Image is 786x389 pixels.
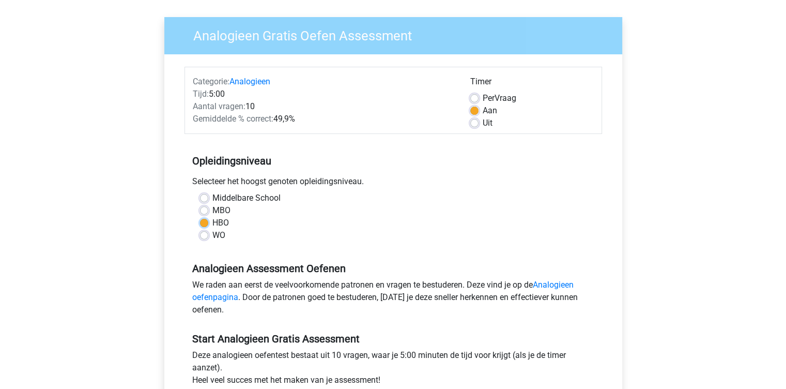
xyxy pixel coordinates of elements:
[193,114,273,124] span: Gemiddelde % correct:
[192,151,594,171] h5: Opleidingsniveau
[181,24,614,44] h3: Analogieen Gratis Oefen Assessment
[212,204,230,217] label: MBO
[184,279,602,320] div: We raden aan eerst de veelvoorkomende patronen en vragen te bestuderen. Deze vind je op de . Door...
[193,77,229,86] span: Categorie:
[192,333,594,345] h5: Start Analogieen Gratis Assessment
[193,89,209,99] span: Tijd:
[193,101,245,111] span: Aantal vragen:
[483,104,497,117] label: Aan
[184,175,602,192] div: Selecteer het hoogst genoten opleidingsniveau.
[192,262,594,275] h5: Analogieen Assessment Oefenen
[212,217,229,229] label: HBO
[483,117,492,129] label: Uit
[185,88,463,100] div: 5:00
[470,76,594,92] div: Timer
[229,77,270,86] a: Analogieen
[483,92,516,104] label: Vraag
[185,113,463,125] div: 49,9%
[212,192,281,204] label: Middelbare School
[212,229,225,242] label: WO
[483,93,495,103] span: Per
[185,100,463,113] div: 10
